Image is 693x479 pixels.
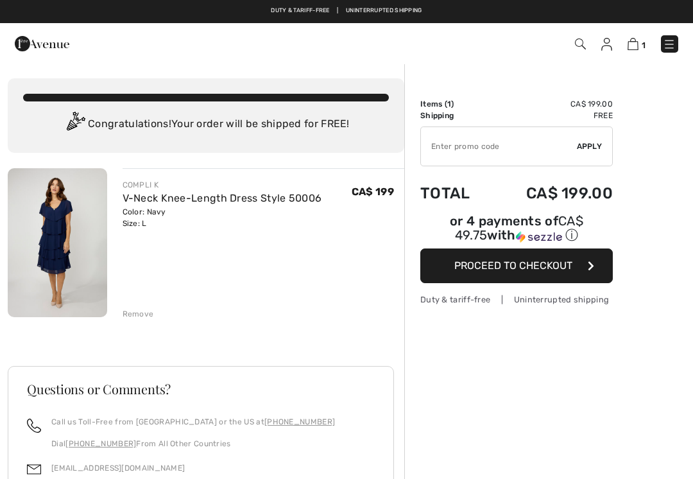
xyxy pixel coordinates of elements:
[490,110,613,121] td: Free
[455,213,583,243] span: CA$ 49.75
[123,179,322,191] div: COMPLI K
[420,171,490,215] td: Total
[420,248,613,283] button: Proceed to Checkout
[601,38,612,51] img: My Info
[516,231,562,243] img: Sezzle
[62,112,88,137] img: Congratulation2.svg
[27,383,375,396] h3: Questions or Comments?
[65,439,136,448] a: [PHONE_NUMBER]
[15,31,69,57] img: 1ère Avenue
[15,37,69,49] a: 1ère Avenue
[642,40,646,50] span: 1
[51,464,185,473] a: [EMAIL_ADDRESS][DOMAIN_NAME]
[490,98,613,110] td: CA$ 199.00
[420,98,490,110] td: Items ( )
[27,419,41,433] img: call
[454,259,572,272] span: Proceed to Checkout
[577,141,603,152] span: Apply
[264,417,335,426] a: [PHONE_NUMBER]
[420,215,613,248] div: or 4 payments ofCA$ 49.75withSezzle Click to learn more about Sezzle
[8,168,107,317] img: V-Neck Knee-Length Dress Style 50006
[51,438,335,449] p: Dial From All Other Countries
[447,100,451,109] span: 1
[490,171,613,215] td: CA$ 199.00
[123,192,322,204] a: V-Neck Knee-Length Dress Style 50006
[123,308,154,320] div: Remove
[420,215,613,244] div: or 4 payments of with
[628,38,638,50] img: Shopping Bag
[352,186,394,198] span: CA$ 199
[628,36,646,51] a: 1
[51,416,335,428] p: Call us Toll-Free from [GEOGRAPHIC_DATA] or the US at
[421,127,577,166] input: Promo code
[23,112,389,137] div: Congratulations! Your order will be shipped for FREE!
[663,38,676,51] img: Menu
[27,462,41,476] img: email
[420,293,613,306] div: Duty & tariff-free | Uninterrupted shipping
[575,39,586,49] img: Search
[420,110,490,121] td: Shipping
[123,206,322,229] div: Color: Navy Size: L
